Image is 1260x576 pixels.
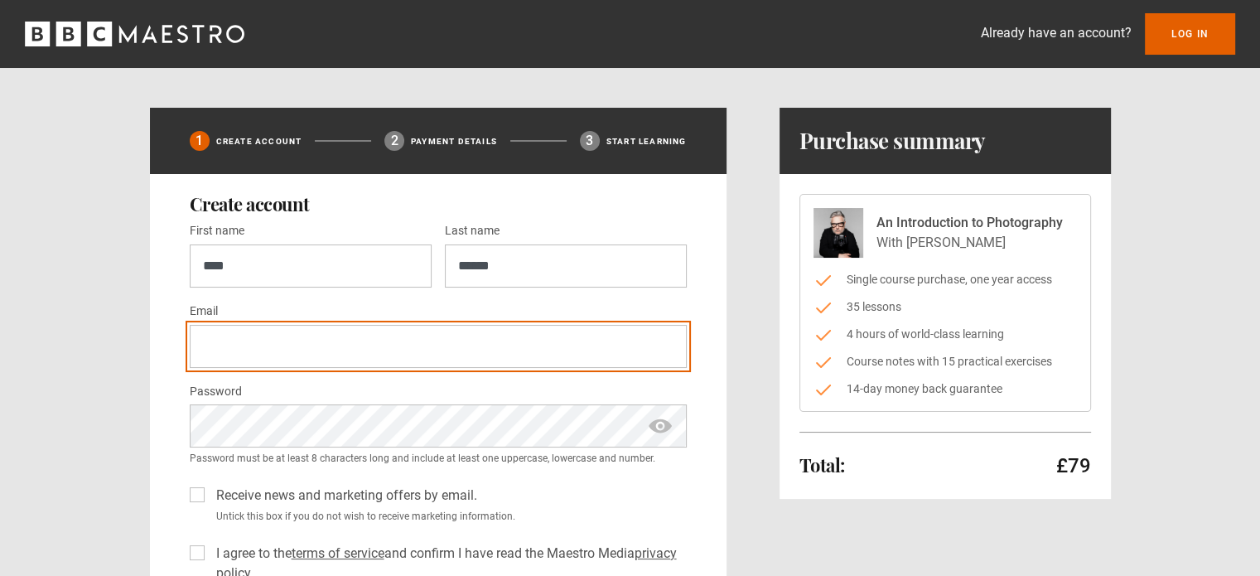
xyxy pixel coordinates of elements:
svg: BBC Maestro [25,22,244,46]
p: Payment details [411,135,497,148]
h2: Create account [190,194,687,214]
li: 14-day money back guarantee [813,380,1077,398]
div: 2 [384,131,404,151]
li: 35 lessons [813,298,1077,316]
label: Email [190,302,218,322]
li: Single course purchase, one year access [813,271,1077,288]
a: terms of service [292,545,384,561]
h1: Purchase summary [799,128,986,154]
p: With [PERSON_NAME] [876,233,1063,253]
small: Password must be at least 8 characters long and include at least one uppercase, lowercase and num... [190,451,687,466]
h2: Total: [799,455,845,475]
p: £79 [1056,453,1091,479]
li: Course notes with 15 practical exercises [813,353,1077,370]
p: Already have an account? [981,23,1132,43]
label: First name [190,221,244,241]
div: 1 [190,131,210,151]
small: Untick this box if you do not wish to receive marketing information. [210,509,687,524]
label: Receive news and marketing offers by email. [210,486,477,506]
li: 4 hours of world-class learning [813,326,1077,343]
label: Password [190,382,242,402]
p: Create Account [216,135,302,148]
div: 3 [580,131,600,151]
a: Log In [1145,13,1235,55]
span: show password [647,404,673,448]
p: Start learning [606,135,687,148]
p: An Introduction to Photography [876,213,1063,233]
label: Last name [445,221,500,241]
